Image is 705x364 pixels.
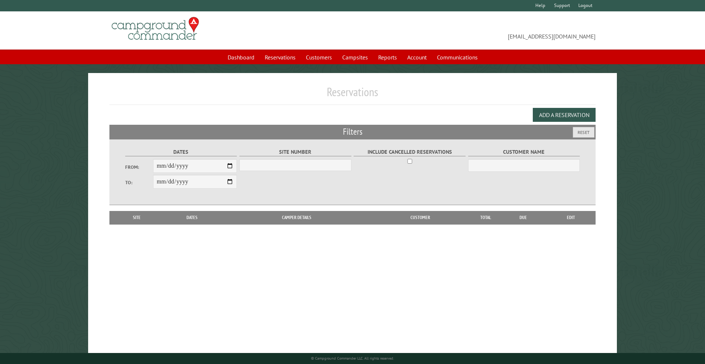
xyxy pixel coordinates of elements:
small: © Campground Commander LLC. All rights reserved. [311,356,394,361]
button: Reset [573,127,594,138]
th: Total [471,211,500,224]
a: Customers [301,50,336,64]
h1: Reservations [109,85,596,105]
a: Dashboard [223,50,259,64]
th: Customer [370,211,471,224]
label: Site Number [239,148,351,156]
th: Camper Details [224,211,370,224]
span: [EMAIL_ADDRESS][DOMAIN_NAME] [352,20,596,41]
label: Dates [125,148,237,156]
a: Campsites [338,50,372,64]
label: Include Cancelled Reservations [354,148,466,156]
label: From: [125,164,153,171]
th: Due [500,211,546,224]
th: Dates [161,211,224,224]
a: Reservations [260,50,300,64]
a: Reports [374,50,401,64]
label: Customer Name [468,148,580,156]
a: Account [403,50,431,64]
a: Communications [433,50,482,64]
th: Edit [546,211,596,224]
label: To: [125,179,153,186]
img: Campground Commander [109,14,201,43]
th: Site [113,211,161,224]
h2: Filters [109,125,596,139]
button: Add a Reservation [533,108,596,122]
